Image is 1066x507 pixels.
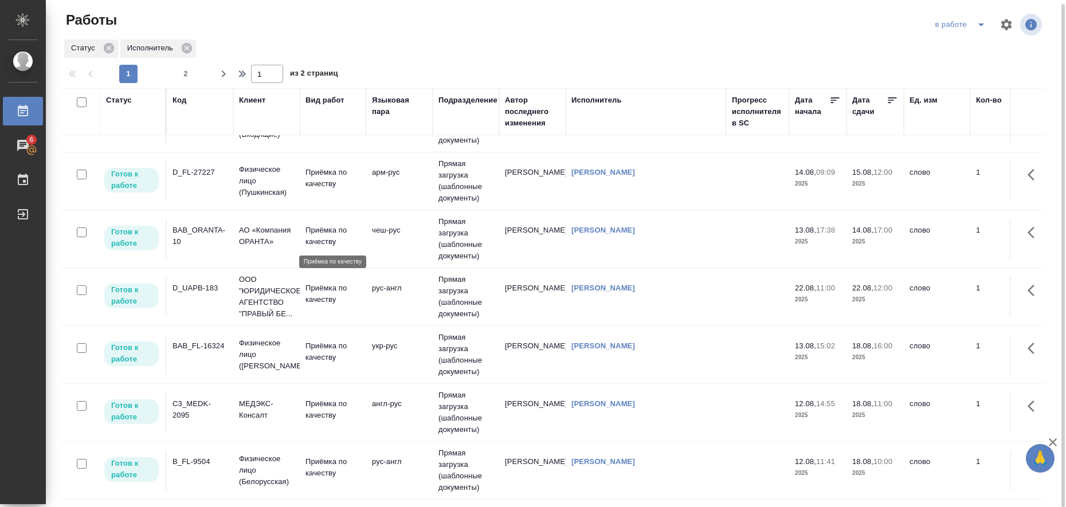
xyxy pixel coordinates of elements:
[795,236,841,247] p: 2025
[852,352,898,363] p: 2025
[795,284,816,292] p: 22.08,
[433,268,499,325] td: Прямая загрузка (шаблонные документы)
[1021,219,1048,246] button: Здесь прячутся важные кнопки
[305,282,360,305] p: Приёмка по качеству
[816,284,835,292] p: 11:00
[433,384,499,441] td: Прямая загрузка (шаблонные документы)
[433,442,499,499] td: Прямая загрузка (шаблонные документы)
[173,95,186,106] div: Код
[904,450,970,490] td: слово
[290,66,338,83] span: из 2 страниц
[103,456,160,483] div: Исполнитель может приступить к работе
[177,65,195,83] button: 2
[127,42,177,54] p: Исполнитель
[366,161,433,201] td: арм-рус
[499,335,566,375] td: [PERSON_NAME]
[571,399,635,408] a: [PERSON_NAME]
[816,341,835,350] p: 15:02
[239,337,294,372] p: Физическое лицо ([PERSON_NAME])
[873,226,892,234] p: 17:00
[366,277,433,317] td: рус-англ
[305,456,360,479] p: Приёмка по качеству
[904,277,970,317] td: слово
[873,399,892,408] p: 11:00
[1021,392,1048,420] button: Здесь прячутся важные кнопки
[1030,446,1050,470] span: 🙏
[499,219,566,259] td: [PERSON_NAME]
[239,398,294,421] p: МЕДЭКС-Консалт
[111,284,152,307] p: Готов к работе
[305,340,360,363] p: Приёмка по качеству
[366,450,433,490] td: рус-англ
[173,282,228,294] div: D_UAPB-183
[852,467,898,479] p: 2025
[795,226,816,234] p: 13.08,
[1021,335,1048,362] button: Здесь прячутся важные кнопки
[173,225,228,247] div: BAB_ORANTA-10
[970,335,1028,375] td: 1
[852,341,873,350] p: 18.08,
[795,467,841,479] p: 2025
[852,95,887,117] div: Дата сдачи
[120,40,196,58] div: Исполнитель
[795,457,816,466] p: 12.08,
[177,68,195,80] span: 2
[366,219,433,259] td: чеш-рус
[305,225,360,247] p: Приёмка по качеству
[305,95,344,106] div: Вид работ
[103,282,160,309] div: Исполнитель может приступить к работе
[1021,277,1048,304] button: Здесь прячутся важные кнопки
[305,398,360,421] p: Приёмка по качеству
[111,458,152,481] p: Готов к работе
[106,95,132,106] div: Статус
[3,131,43,160] a: 6
[111,342,152,365] p: Готов к работе
[795,168,816,176] p: 14.08,
[22,134,40,146] span: 6
[433,326,499,383] td: Прямая загрузка (шаблонные документы)
[372,95,427,117] div: Языковая пара
[932,15,993,34] div: split button
[111,400,152,423] p: Готов к работе
[103,167,160,194] div: Исполнитель может приступить к работе
[71,42,99,54] p: Статус
[904,219,970,259] td: слово
[305,167,360,190] p: Приёмка по качеству
[239,225,294,247] p: АО «Компания ОРАНТА»
[873,341,892,350] p: 16:00
[63,11,117,29] span: Работы
[795,341,816,350] p: 13.08,
[499,161,566,201] td: [PERSON_NAME]
[852,226,873,234] p: 14.08,
[366,335,433,375] td: укр-рус
[433,210,499,268] td: Прямая загрузка (шаблонные документы)
[505,95,560,129] div: Автор последнего изменения
[173,398,228,421] div: C3_MEDK-2095
[173,340,228,352] div: BAB_FL-16324
[571,284,635,292] a: [PERSON_NAME]
[499,392,566,433] td: [PERSON_NAME]
[873,457,892,466] p: 10:00
[433,152,499,210] td: Прямая загрузка (шаблонные документы)
[1020,14,1044,36] span: Посмотреть информацию
[103,340,160,367] div: Исполнитель может приступить к работе
[173,167,228,178] div: D_FL-27227
[795,95,829,117] div: Дата начала
[910,95,938,106] div: Ед. изм
[976,95,1002,106] div: Кол-во
[366,392,433,433] td: англ-рус
[852,168,873,176] p: 15.08,
[239,95,265,106] div: Клиент
[111,168,152,191] p: Готов к работе
[816,226,835,234] p: 17:38
[732,95,783,129] div: Прогресс исполнителя в SC
[1026,444,1055,473] button: 🙏
[239,453,294,488] p: Физическое лицо (Белорусская)
[816,168,835,176] p: 09:09
[852,399,873,408] p: 18.08,
[571,95,622,106] div: Исполнитель
[993,11,1020,38] span: Настроить таблицу
[173,456,228,467] div: B_FL-9504
[852,178,898,190] p: 2025
[904,161,970,201] td: слово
